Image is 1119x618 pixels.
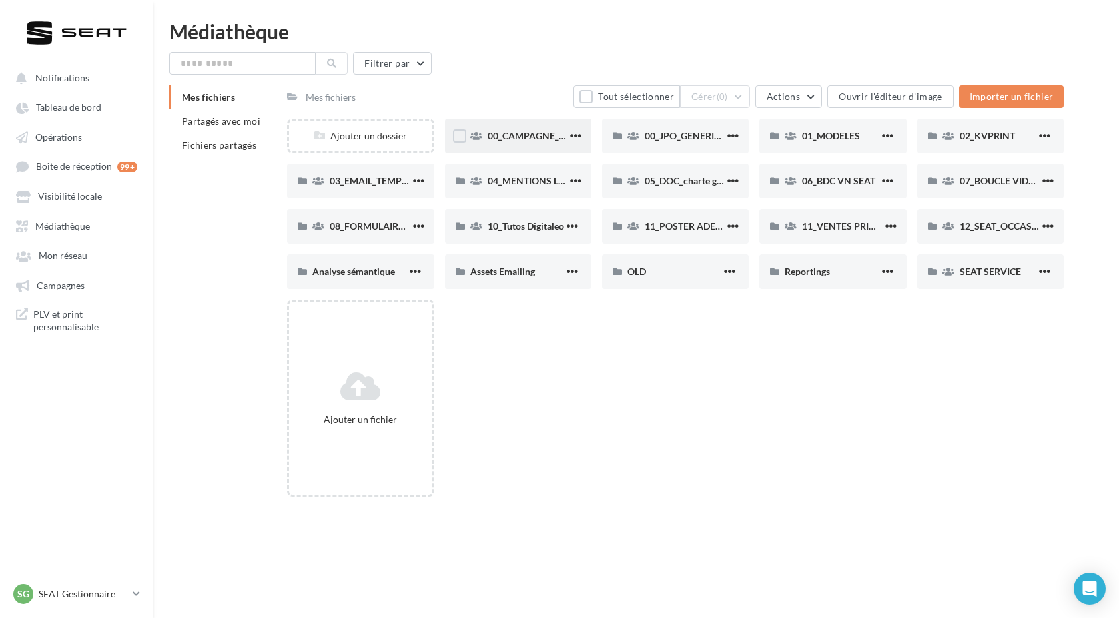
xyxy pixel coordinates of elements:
span: 11_VENTES PRIVÉES SEAT [802,220,915,232]
a: Visibilité locale [8,184,145,208]
span: 03_EMAIL_TEMPLATE HTML SEAT [330,175,475,186]
span: OLD [627,266,646,277]
span: Campagnes [37,280,85,291]
span: Partagés avec moi [182,115,260,127]
button: Actions [755,85,822,108]
span: Visibilité locale [38,191,102,202]
span: PLV et print personnalisable [33,308,137,334]
button: Gérer(0) [680,85,750,108]
span: 12_SEAT_OCCASIONS_GARANTIES [960,220,1110,232]
span: Médiathèque [35,220,90,232]
button: Importer un fichier [959,85,1064,108]
div: Médiathèque [169,21,1103,41]
div: Ajouter un dossier [289,129,432,143]
span: Assets Emailing [470,266,535,277]
a: Médiathèque [8,214,145,238]
span: 11_POSTER ADEME SEAT [645,220,753,232]
button: Tout sélectionner [573,85,680,108]
button: Filtrer par [353,52,432,75]
div: Ajouter un fichier [294,413,426,426]
span: SG [17,587,29,601]
a: Mon réseau [8,243,145,267]
span: Analyse sémantique [312,266,395,277]
span: Notifications [35,72,89,83]
span: Importer un fichier [970,91,1054,102]
a: SG SEAT Gestionnaire [11,581,143,607]
a: Campagnes [8,273,145,297]
span: 02_KVPRINT [960,130,1015,141]
span: 06_BDC VN SEAT [802,175,875,186]
span: (0) [717,91,728,102]
span: 08_FORMULAIRE DE DEMANDE CRÉATIVE [330,220,512,232]
span: Tableau de bord [36,102,101,113]
div: Mes fichiers [306,91,356,104]
span: 00_JPO_GENERIQUE IBIZA ARONA [645,130,795,141]
a: Opérations [8,125,145,149]
span: Opérations [35,131,82,143]
span: 10_Tutos Digitaleo [488,220,564,232]
a: Boîte de réception 99+ [8,154,145,178]
span: Mes fichiers [182,91,235,103]
span: Boîte de réception [36,161,112,172]
span: 00_CAMPAGNE_SEPTEMBRE [488,130,612,141]
p: SEAT Gestionnaire [39,587,127,601]
div: 99+ [117,162,137,172]
span: Reportings [785,266,830,277]
span: Fichiers partagés [182,139,256,151]
span: 05_DOC_charte graphique + Guidelines [645,175,807,186]
button: Ouvrir l'éditeur d'image [827,85,953,108]
span: Mon réseau [39,250,87,262]
a: Tableau de bord [8,95,145,119]
span: Actions [767,91,800,102]
div: Open Intercom Messenger [1074,573,1106,605]
span: 01_MODELES [802,130,860,141]
span: 04_MENTIONS LEGALES OFFRES PRESSE [488,175,664,186]
span: SEAT SERVICE [960,266,1021,277]
button: Notifications [8,65,140,89]
a: PLV et print personnalisable [8,302,145,339]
